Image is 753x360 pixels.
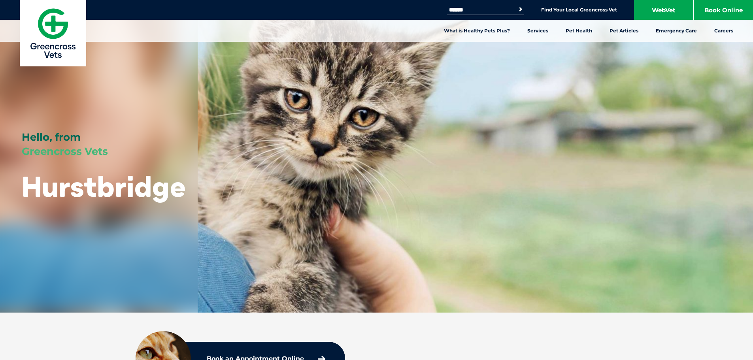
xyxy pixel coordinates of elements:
[22,145,108,158] span: Greencross Vets
[22,131,81,143] span: Hello, from
[557,20,601,42] a: Pet Health
[541,7,617,13] a: Find Your Local Greencross Vet
[435,20,519,42] a: What is Healthy Pets Plus?
[601,20,647,42] a: Pet Articles
[22,171,186,202] h1: Hurstbridge
[647,20,706,42] a: Emergency Care
[517,6,525,13] button: Search
[519,20,557,42] a: Services
[706,20,742,42] a: Careers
